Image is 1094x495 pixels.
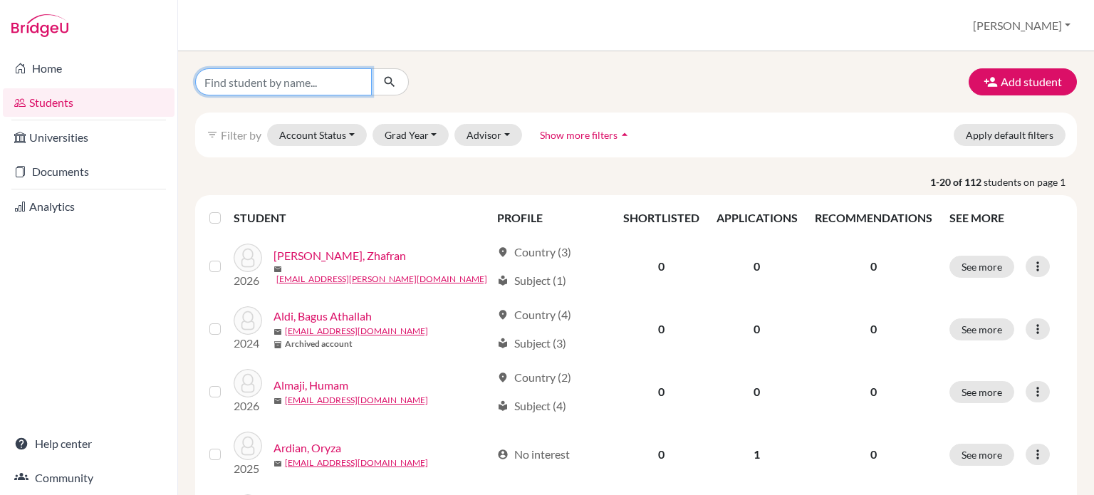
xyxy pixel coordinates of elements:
[234,335,262,352] p: 2024
[615,298,708,360] td: 0
[615,360,708,423] td: 0
[3,157,174,186] a: Documents
[949,318,1014,340] button: See more
[276,273,487,286] a: [EMAIL_ADDRESS][PERSON_NAME][DOMAIN_NAME]
[273,247,406,264] a: [PERSON_NAME], Zhafran
[497,309,509,321] span: location_on
[954,124,1066,146] button: Apply default filters
[497,400,509,412] span: local_library
[615,201,708,235] th: SHORTLISTED
[497,272,566,289] div: Subject (1)
[234,397,262,415] p: 2026
[3,192,174,221] a: Analytics
[815,383,932,400] p: 0
[967,12,1077,39] button: [PERSON_NAME]
[3,88,174,117] a: Students
[273,340,282,349] span: inventory_2
[273,397,282,405] span: mail
[3,123,174,152] a: Universities
[969,68,1077,95] button: Add student
[815,258,932,275] p: 0
[708,201,806,235] th: APPLICATIONS
[949,444,1014,466] button: See more
[234,244,262,272] img: Adrian, Zhafran
[454,124,522,146] button: Advisor
[273,377,348,394] a: Almaji, Humam
[815,321,932,338] p: 0
[267,124,367,146] button: Account Status
[273,265,282,273] span: mail
[221,128,261,142] span: Filter by
[234,369,262,397] img: Almaji, Humam
[806,201,941,235] th: RECOMMENDATIONS
[528,124,644,146] button: Show more filtersarrow_drop_up
[234,201,489,235] th: STUDENT
[195,68,372,95] input: Find student by name...
[949,381,1014,403] button: See more
[207,129,218,140] i: filter_list
[3,429,174,458] a: Help center
[497,275,509,286] span: local_library
[615,235,708,298] td: 0
[273,439,341,457] a: Ardian, Oryza
[273,459,282,468] span: mail
[708,360,806,423] td: 0
[497,369,571,386] div: Country (2)
[3,54,174,83] a: Home
[497,244,571,261] div: Country (3)
[984,174,1077,189] span: students on page 1
[273,308,372,325] a: Aldi, Bagus Athallah
[285,394,428,407] a: [EMAIL_ADDRESS][DOMAIN_NAME]
[273,328,282,336] span: mail
[285,325,428,338] a: [EMAIL_ADDRESS][DOMAIN_NAME]
[373,124,449,146] button: Grad Year
[941,201,1071,235] th: SEE MORE
[234,460,262,477] p: 2025
[615,423,708,486] td: 0
[234,272,262,289] p: 2026
[815,446,932,463] p: 0
[708,235,806,298] td: 0
[11,14,68,37] img: Bridge-U
[497,246,509,258] span: location_on
[949,256,1014,278] button: See more
[497,449,509,460] span: account_circle
[930,174,984,189] strong: 1-20 of 112
[285,338,353,350] b: Archived account
[234,306,262,335] img: Aldi, Bagus Athallah
[497,446,570,463] div: No interest
[497,335,566,352] div: Subject (3)
[618,127,632,142] i: arrow_drop_up
[497,306,571,323] div: Country (4)
[708,423,806,486] td: 1
[497,397,566,415] div: Subject (4)
[285,457,428,469] a: [EMAIL_ADDRESS][DOMAIN_NAME]
[540,129,618,141] span: Show more filters
[3,464,174,492] a: Community
[489,201,615,235] th: PROFILE
[497,338,509,349] span: local_library
[497,372,509,383] span: location_on
[234,432,262,460] img: Ardian, Oryza
[708,298,806,360] td: 0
